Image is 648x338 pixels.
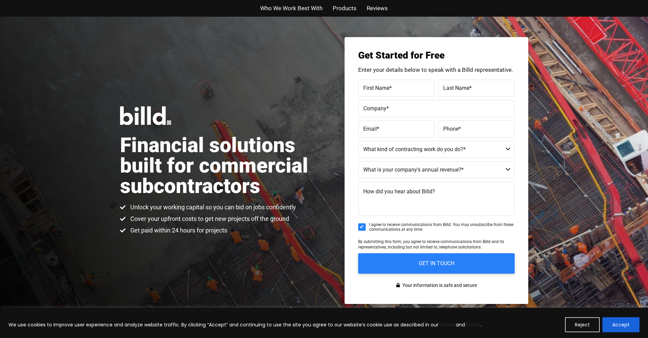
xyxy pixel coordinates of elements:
p: Enter your details below to speak with a Billd representative. [358,67,515,73]
button: Accept [602,317,639,332]
span: Unlock your working capital so you can bid on jobs confidently [129,203,296,211]
span: I agree to receive communications from Billd. You may unsubscribe from these communications at an... [369,222,515,232]
h1: Financial solutions built for commercial subcontractors [120,135,324,196]
span: Last Name [443,84,469,91]
p: We use cookies to improve user experience and analyze website traffic. By clicking “Accept” and c... [9,321,481,329]
a: Reviews [367,3,388,13]
a: Who We Work Best With [260,3,322,13]
span: Company [363,105,386,111]
a: Terms [465,321,480,328]
span: First Name [363,84,389,91]
input: GET IN TOUCH [358,253,515,274]
span: Email [363,125,377,132]
button: Reject [565,317,600,332]
span: Phone [443,125,459,132]
input: I agree to receive communications from Billd. You may unsubscribe from these communications at an... [358,223,366,231]
a: Policies [438,321,456,328]
h3: Get Started for Free [358,51,515,60]
span: Your information is safe and secure [401,280,477,290]
span: Get paid within 24 hours for projects [129,226,227,235]
a: Products [333,3,356,13]
span: By submitting this form, you agree to receive communications from Billd and its representatives, ... [358,239,504,250]
span: How did you hear about Billd? [363,188,435,195]
span: Cover your upfront costs to get new projects off the ground [129,215,289,223]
